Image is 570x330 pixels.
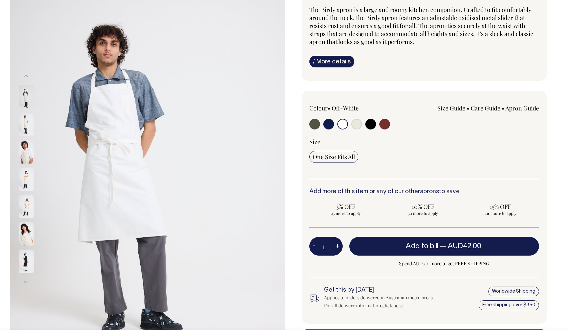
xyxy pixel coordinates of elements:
[324,287,435,294] h6: Get this by [DATE]
[467,211,534,216] span: 100 more to apply
[349,237,539,256] button: Add to bill —AUD42.00
[448,243,481,250] span: AUD42.00
[390,211,457,216] span: 50 more to apply
[313,203,379,211] span: 5% OFF
[464,201,537,218] input: 15% OFF 100 more to apply
[309,151,358,163] input: One Size Fits All
[309,240,319,253] button: -
[390,203,457,211] span: 10% OFF
[19,195,34,218] img: natural
[420,189,439,195] a: aprons
[19,250,34,273] img: black
[309,201,383,218] input: 5% OFF 25 more to apply
[19,140,34,163] img: natural
[19,113,34,136] img: natural
[309,138,539,146] div: Size
[471,104,500,112] a: Care Guide
[332,240,343,253] button: +
[437,104,465,112] a: Size Guide
[19,168,34,191] img: natural
[387,201,460,218] input: 10% OFF 50 more to apply
[309,6,533,46] span: The Birdy apron is a large and roomy kitchen companion. Crafted to fit comfortably around the nec...
[505,104,539,112] a: Apron Guide
[309,56,354,67] a: iMore details
[324,294,435,310] div: Applies to orders delivered in Australian metro areas. For all delivery information, .
[313,211,379,216] span: 25 more to apply
[502,104,504,112] span: •
[309,104,401,112] div: Colour
[349,260,539,268] span: Spend AUD350 more to get FREE SHIPPING
[406,243,438,250] span: Add to bill
[313,58,315,65] span: i
[467,104,469,112] span: •
[19,222,34,246] img: natural
[21,68,31,83] button: Previous
[19,85,34,109] img: natural
[382,302,403,309] a: click here
[328,104,330,112] span: •
[467,203,534,211] span: 15% OFF
[440,243,483,250] span: —
[309,189,539,195] h6: Add more of this item or any of our other to save
[332,104,359,112] label: Off-White
[313,153,355,161] span: One Size Fits All
[21,275,31,290] button: Next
